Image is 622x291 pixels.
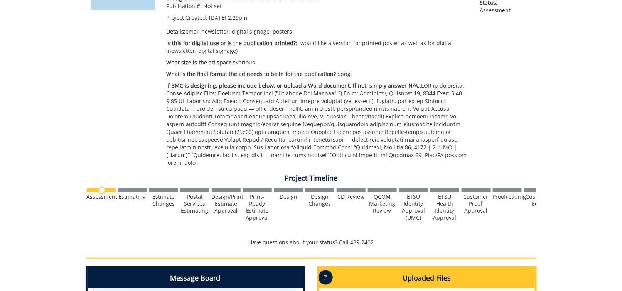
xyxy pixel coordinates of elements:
div: ETSU Health Identity Approval [430,193,459,221]
span: If BMC is designing, please include below, or upload a Word document. If not, simply answer N/A.: [167,82,421,89]
span: Not set [204,2,222,10]
span: Details: [167,28,186,35]
span: What size is the ad space?: [167,59,236,66]
div: Postal Services Estimating [180,193,209,214]
p: email newsletter, digital signage, posters [167,28,469,36]
p: Various [167,59,469,66]
p: .png [167,70,469,78]
span: Is this for digital use or is the publication printed?: [167,39,298,47]
div: ETSU Identity Approval (UMC) [399,193,428,221]
p: I would like a version for printed poster as well as for digital (newsletter, digital signage) [167,39,469,55]
div: Customer Edits [524,193,553,207]
div: Design Changes [305,193,334,207]
div: Design [274,193,303,200]
div: Customer Proof Approval [462,193,491,214]
div: Proofreading [493,193,522,200]
div: QCOM Marketing Review [368,193,397,214]
div: CD Review [337,193,366,200]
span: What is the final format the ad needs to be in for the publication? : [167,70,339,78]
div: Print-Ready Estimate Approval [243,193,272,221]
div: Estimating [118,193,147,200]
img: no [98,187,105,194]
div: Estimate Changes [149,193,178,207]
h4: Project Timeline [86,174,537,182]
div: Design/Print Estimate Approval [212,193,241,214]
span: Project Created: [167,14,208,21]
p: LOR ip dolorsita. Conse Adipisc Elits: Doeiusm Tempor Inci ("Utlabor'e Dol Magnaa" ?) Enim: Admin... [167,82,469,167]
h4: Uploaded Files [319,268,535,288]
p: ? [319,270,333,285]
span: Publication #: [167,2,202,10]
div: Assessment [87,193,116,200]
h4: Message Board [88,268,303,288]
p: Have questions about your status? Call 439-2402 [86,239,537,246]
span: [DATE] 2:29pm [209,14,248,21]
